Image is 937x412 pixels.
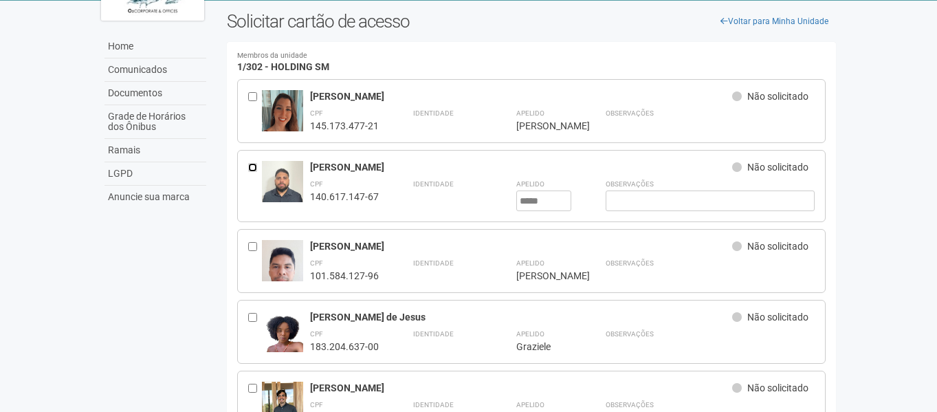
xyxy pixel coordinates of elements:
strong: Identidade [413,259,454,267]
strong: CPF [310,180,323,188]
strong: Identidade [413,109,454,117]
strong: Identidade [413,330,454,338]
img: user.jpg [262,311,303,371]
strong: Identidade [413,180,454,188]
strong: CPF [310,330,323,338]
h4: 1/302 - HOLDING SM [237,52,826,72]
small: Membros da unidade [237,52,826,60]
span: Não solicitado [747,241,808,252]
div: [PERSON_NAME] [516,270,571,282]
strong: Observações [606,401,654,409]
a: Ramais [104,139,206,162]
strong: Observações [606,109,654,117]
div: [PERSON_NAME] [310,382,733,394]
div: [PERSON_NAME] [310,240,733,252]
div: 145.173.477-21 [310,120,379,132]
strong: Apelido [516,109,544,117]
img: user.jpg [262,90,303,141]
strong: Apelido [516,401,544,409]
a: Voltar para Minha Unidade [713,11,836,32]
strong: Apelido [516,259,544,267]
div: [PERSON_NAME] de Jesus [310,311,733,323]
span: Não solicitado [747,382,808,393]
div: Graziele [516,340,571,353]
strong: CPF [310,109,323,117]
a: Documentos [104,82,206,105]
div: [PERSON_NAME] [310,161,733,173]
div: 101.584.127-96 [310,270,379,282]
img: user.jpg [262,240,303,317]
a: Anuncie sua marca [104,186,206,208]
strong: Observações [606,180,654,188]
strong: Observações [606,259,654,267]
img: user.jpg [262,161,303,209]
strong: CPF [310,401,323,409]
strong: Apelido [516,180,544,188]
span: Não solicitado [747,312,808,323]
div: [PERSON_NAME] [516,120,571,132]
div: 183.204.637-00 [310,340,379,353]
strong: Identidade [413,401,454,409]
strong: CPF [310,259,323,267]
a: Grade de Horários dos Ônibus [104,105,206,139]
strong: Apelido [516,330,544,338]
strong: Observações [606,330,654,338]
a: Home [104,35,206,58]
h2: Solicitar cartão de acesso [227,11,837,32]
a: Comunicados [104,58,206,82]
a: LGPD [104,162,206,186]
span: Não solicitado [747,162,808,173]
div: 140.617.147-67 [310,191,379,203]
div: [PERSON_NAME] [310,90,733,102]
span: Não solicitado [747,91,808,102]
